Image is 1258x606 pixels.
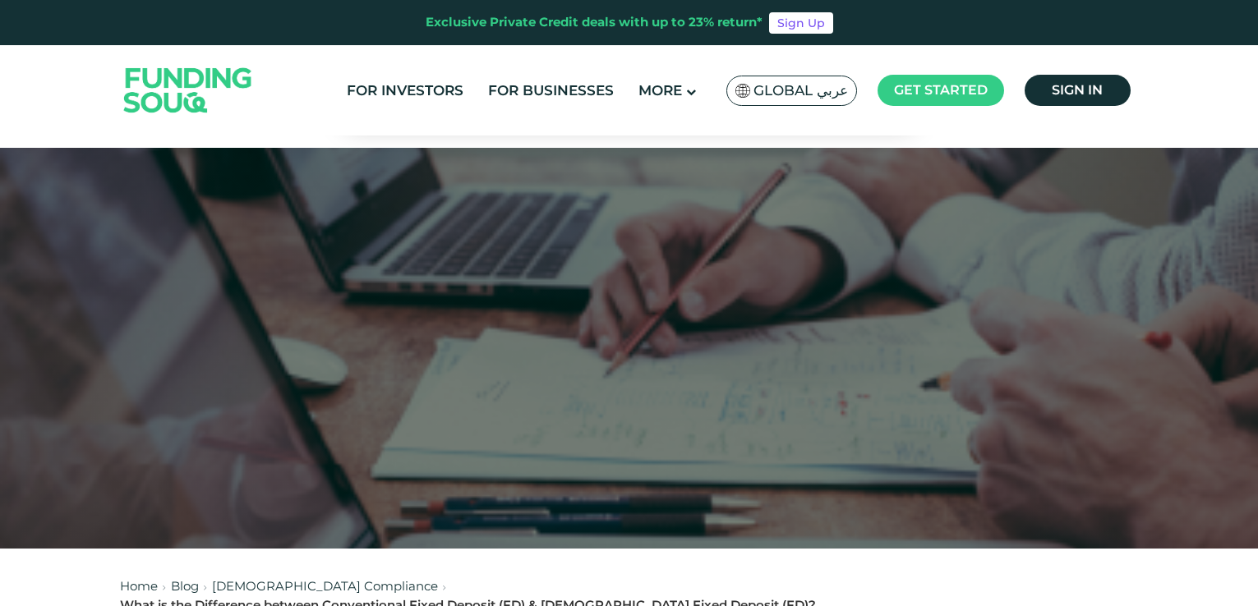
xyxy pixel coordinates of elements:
img: Logo [108,48,269,131]
span: More [638,82,682,99]
a: For Investors [343,77,468,104]
img: SA Flag [735,84,750,98]
a: For Businesses [484,77,618,104]
a: [DEMOGRAPHIC_DATA] Compliance [212,578,438,594]
div: Exclusive Private Credit deals with up to 23% return* [426,13,763,32]
span: Sign in [1052,82,1103,98]
span: Global عربي [753,81,848,100]
a: Sign in [1025,75,1131,106]
a: Sign Up [769,12,833,34]
a: Home [120,578,158,594]
a: Blog [171,578,199,594]
span: Get started [894,82,988,98]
